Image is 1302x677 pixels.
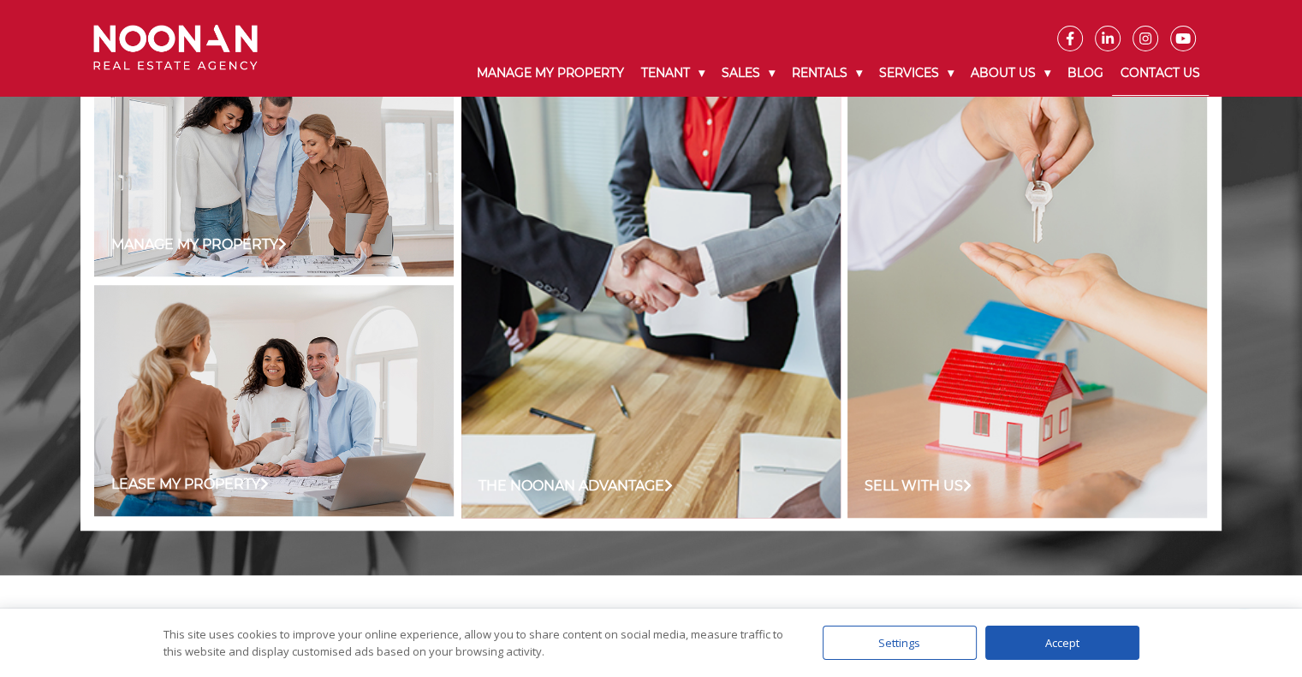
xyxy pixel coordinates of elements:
a: Manage my Property [111,235,287,255]
div: Accept [985,626,1139,660]
a: The Noonan Advantage [479,476,673,496]
a: Sell with us [865,476,972,496]
a: Lease my Property [111,474,269,495]
a: Services [871,51,962,95]
a: Manage My Property [468,51,633,95]
a: Tenant [633,51,713,95]
a: About Us [962,51,1059,95]
div: Settings [823,626,977,660]
a: Sales [713,51,783,95]
img: Noonan Real Estate Agency [93,25,258,70]
a: Contact Us [1112,51,1209,96]
a: Blog [1059,51,1112,95]
a: Rentals [783,51,871,95]
div: This site uses cookies to improve your online experience, allow you to share content on social me... [163,626,788,660]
